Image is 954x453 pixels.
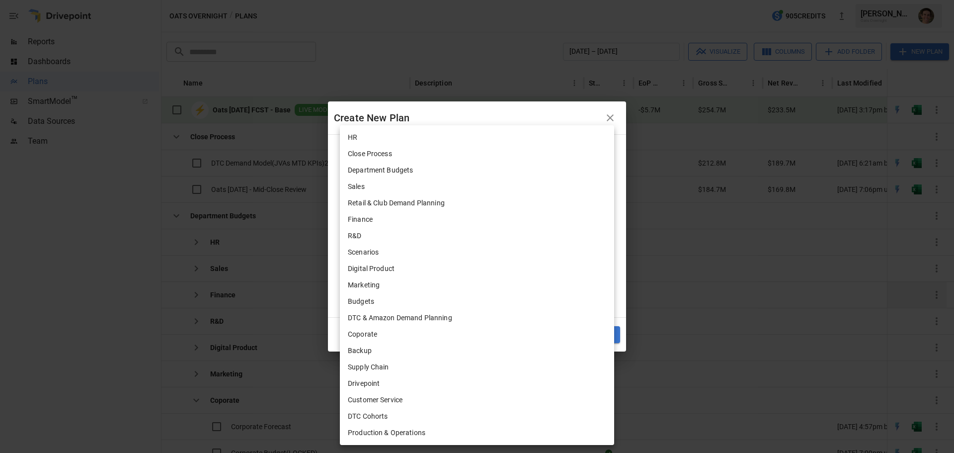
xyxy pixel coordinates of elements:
[340,326,614,343] li: Coporate
[340,392,614,408] li: Customer Service
[340,244,614,261] li: Scenarios
[340,146,614,162] li: Close Process
[340,343,614,359] li: Backup
[340,310,614,326] li: DTC & Amazon Demand Planning
[340,228,614,244] li: R&D
[340,359,614,375] li: Supply Chain
[340,129,614,146] li: HR
[340,375,614,392] li: Drivepoint
[340,408,614,425] li: DTC Cohorts
[340,425,614,441] li: Production & Operations
[340,277,614,293] li: Marketing
[340,261,614,277] li: Digital Product
[340,293,614,310] li: Budgets
[340,195,614,211] li: Retail & Club Demand Planning
[340,179,614,195] li: Sales
[340,211,614,228] li: Finance
[340,162,614,179] li: Department Budgets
